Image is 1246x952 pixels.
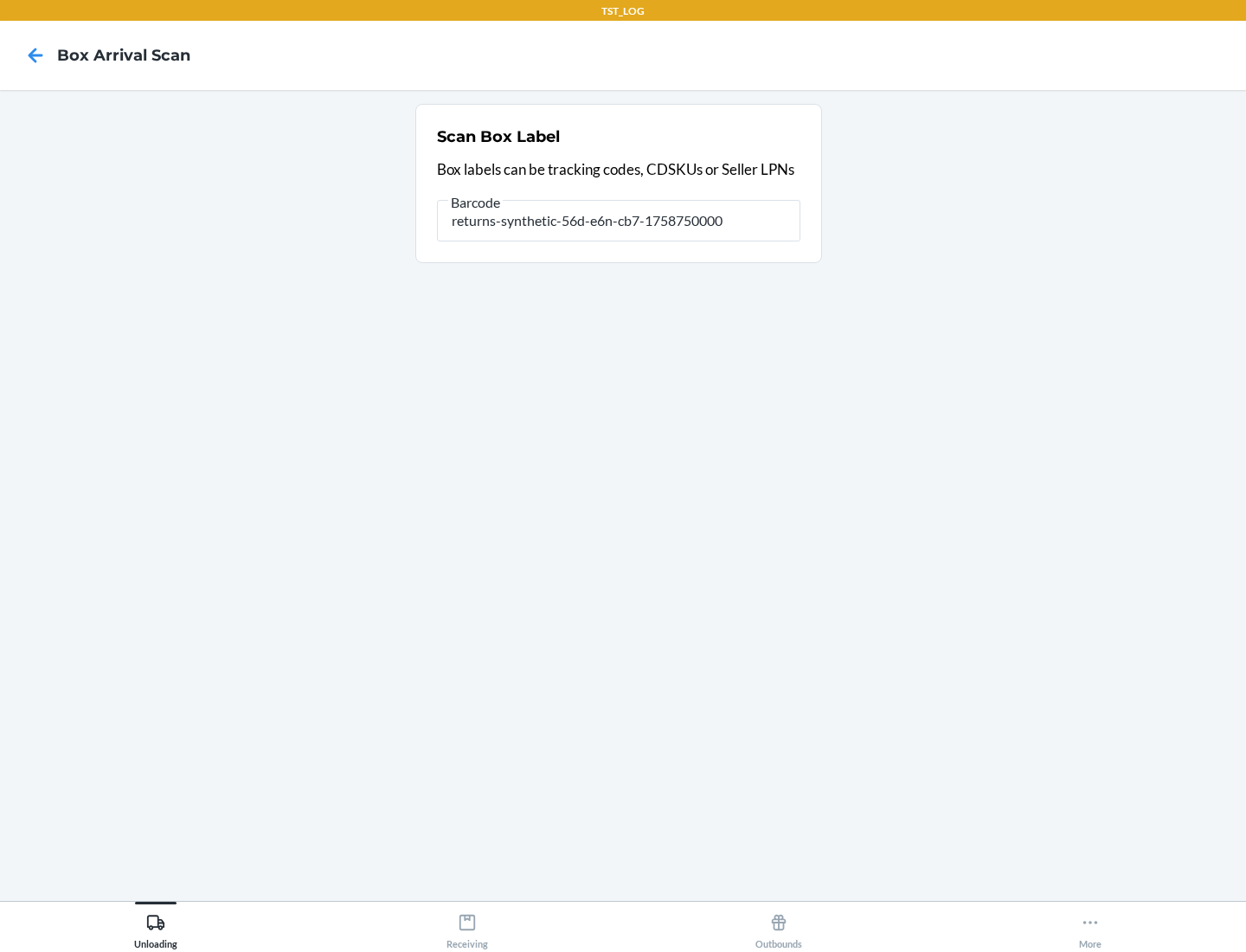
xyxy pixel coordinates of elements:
span: Barcode [448,194,503,211]
div: Receiving [446,906,488,949]
p: Box labels can be tracking codes, CDSKUs or Seller LPNs [437,158,800,181]
div: Outbounds [755,906,802,949]
div: Unloading [134,906,177,949]
button: Outbounds [623,902,934,949]
h2: Scan Box Label [437,125,560,148]
div: More [1079,906,1101,949]
button: More [934,902,1246,949]
h4: Box Arrival Scan [57,44,190,67]
input: Barcode [437,200,800,241]
button: Receiving [311,902,623,949]
p: TST_LOG [601,3,645,19]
